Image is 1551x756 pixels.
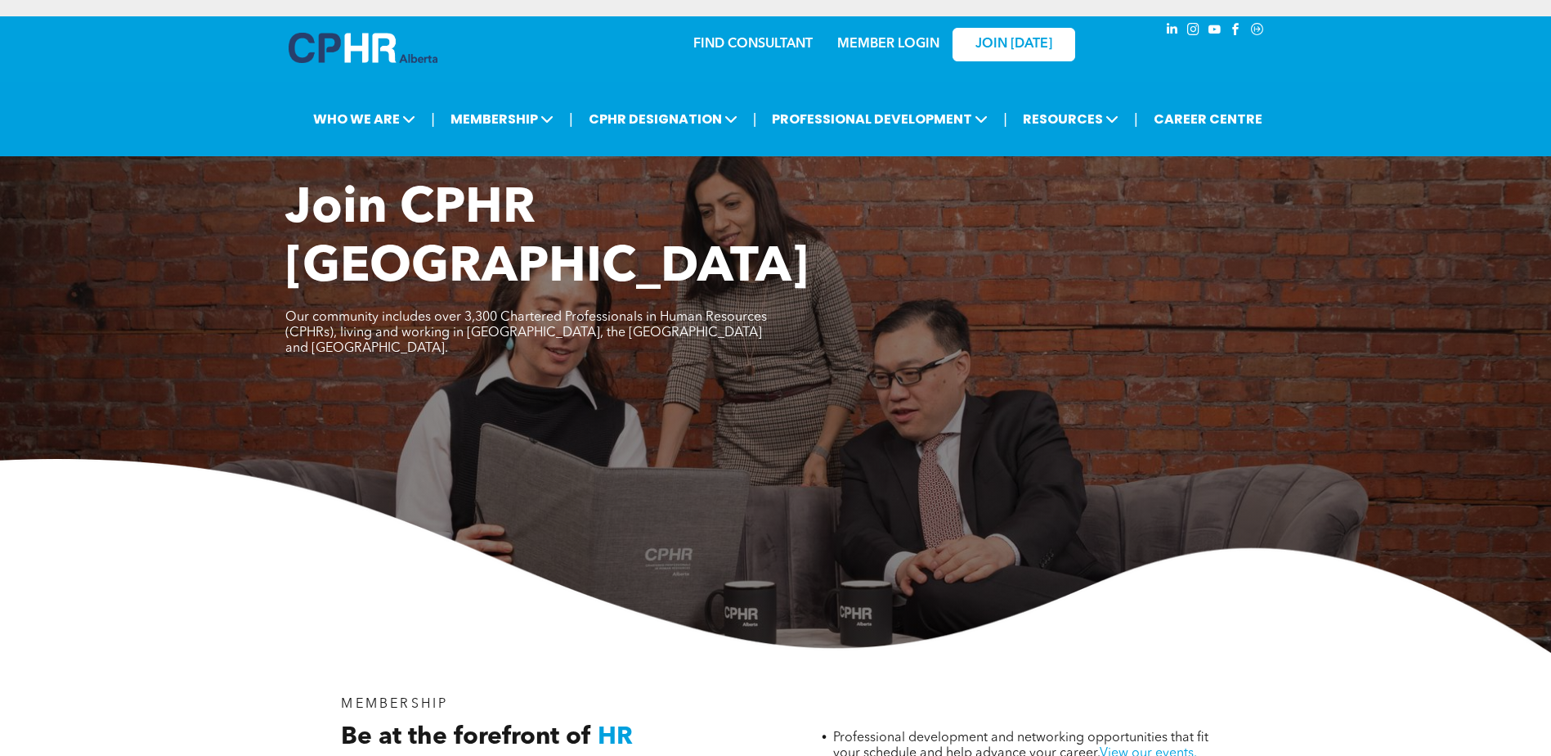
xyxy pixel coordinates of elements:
span: HR [598,725,633,749]
a: youtube [1206,20,1224,43]
a: JOIN [DATE] [953,28,1075,61]
span: WHO WE ARE [308,104,420,134]
span: Be at the forefront of [341,725,591,749]
a: FIND CONSULTANT [693,38,813,51]
span: MEMBERSHIP [341,698,448,711]
li: | [431,102,435,136]
a: MEMBER LOGIN [837,38,939,51]
span: CPHR DESIGNATION [584,104,742,134]
li: | [1134,102,1138,136]
span: PROFESSIONAL DEVELOPMENT [767,104,993,134]
span: Join CPHR [GEOGRAPHIC_DATA] [285,185,809,293]
li: | [569,102,573,136]
a: linkedin [1163,20,1181,43]
li: | [1003,102,1007,136]
img: A blue and white logo for cp alberta [289,33,437,63]
span: RESOURCES [1018,104,1123,134]
a: facebook [1227,20,1245,43]
span: Our community includes over 3,300 Chartered Professionals in Human Resources (CPHRs), living and ... [285,311,767,355]
a: Social network [1248,20,1266,43]
a: CAREER CENTRE [1149,104,1267,134]
span: MEMBERSHIP [446,104,558,134]
li: | [753,102,757,136]
span: JOIN [DATE] [975,37,1052,52]
a: instagram [1185,20,1203,43]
